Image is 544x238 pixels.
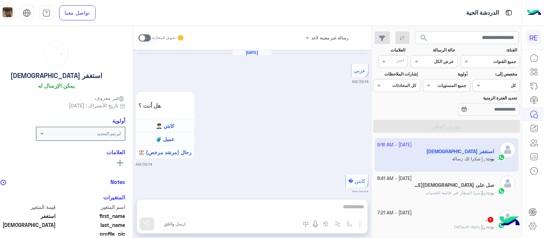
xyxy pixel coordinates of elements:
[136,161,152,167] small: 09:14 AM
[467,8,499,18] p: الدردشة الحية
[420,34,428,42] span: search
[156,136,175,142] span: عميل 🧳
[10,72,102,80] h5: استغفر [DEMOGRAPHIC_DATA]
[139,149,192,155] span: رحال (مرشد مرخص) 🏖️
[23,9,31,17] img: tab
[46,43,67,64] div: loading...
[426,190,486,195] span: سرا المطار في قائمة الخدمات
[454,224,486,229] span: Default reply
[487,224,495,229] span: بوت
[424,95,517,101] label: تحديد الفترة الزمنية
[3,7,13,17] img: userImage
[413,182,495,188] h5: صل على النبي محمد
[152,35,176,41] small: تحويل المحادثة
[352,189,369,195] small: 09:14 AM
[488,217,494,223] span: 1
[311,35,349,40] span: رسالة غير معينة لأحد
[462,47,517,53] label: القناة:
[69,102,118,109] span: تاريخ الأشتراك : [DATE]
[412,47,455,53] label: حالة الرسالة
[57,221,126,229] span: last_name
[354,67,366,73] span: عربي
[232,50,272,55] h6: [DATE]
[111,179,126,185] h6: Notes
[57,212,126,220] span: first_name
[138,102,192,109] span: هل أنت ؟
[415,31,433,47] button: search
[497,209,522,234] img: hulul-logo.png
[378,210,412,217] small: [DATE] - 7:21 AM
[156,123,174,129] span: كابتن 👨🏻‍✈️
[374,47,406,53] label: العلامات
[498,188,505,195] img: WhatsApp
[42,9,51,17] img: tab
[486,217,495,223] h5: .
[374,71,418,77] label: إشارات الملاحظات
[397,57,405,65] div: اختر
[373,120,520,133] button: تطبيق الفلاتر
[527,5,541,20] img: Logo
[487,190,495,195] span: بوت
[113,117,126,124] h6: أولوية
[57,203,126,211] span: اسم المتغير
[486,224,495,229] b: :
[104,194,126,200] h6: المتغيرات
[95,94,126,102] span: غير معروف
[349,178,366,184] span: كابتن �
[57,230,126,238] span: profile_pic
[160,218,189,230] button: ارسل واغلق
[486,190,495,195] b: :
[352,79,369,84] small: 09:14 AM
[424,71,468,77] label: أولوية
[505,8,514,17] img: tab
[0,180,6,185] img: notes
[38,82,75,89] h6: يمكن الإرسال له
[59,5,96,20] a: تواصل معنا
[378,175,412,182] small: [DATE] - 8:41 AM
[474,71,517,77] label: مخصص إلى:
[39,5,54,20] a: tab
[500,175,516,191] img: defaultAdmin.png
[526,30,541,45] div: RE
[97,131,121,136] b: لم يتم التحديد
